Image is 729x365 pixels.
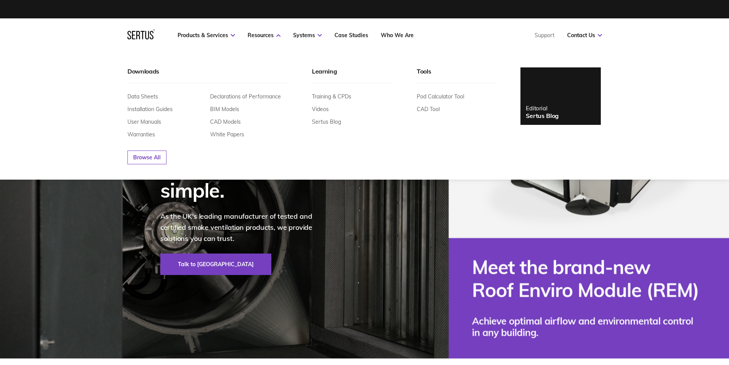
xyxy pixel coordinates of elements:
[567,32,602,39] a: Contact Us
[210,131,244,138] a: White Papers
[127,118,161,125] a: User Manuals
[535,32,554,39] a: Support
[210,93,281,100] a: Declarations of Performance
[312,118,341,125] a: Sertus Blog
[160,211,329,244] p: As the UK's leading manufacturer of tested and certified smoke ventilation products, we provide s...
[417,93,464,100] a: Pod Calculator Tool
[127,106,173,113] a: Installation Guides
[127,93,158,100] a: Data Sheets
[127,67,287,83] div: Downloads
[127,131,155,138] a: Warranties
[210,106,239,113] a: BIM Models
[526,112,559,119] div: Sertus Blog
[312,67,392,83] div: Learning
[417,106,440,113] a: CAD Tool
[312,93,351,100] a: Training & CPDs
[160,254,271,275] a: Talk to [GEOGRAPHIC_DATA]
[520,67,601,125] a: EditorialSertus Blog
[417,67,497,83] div: Tools
[127,151,166,164] a: Browse All
[334,32,368,39] a: Case Studies
[178,32,235,39] a: Products & Services
[526,105,559,112] div: Editorial
[312,106,329,113] a: Videos
[160,136,329,201] div: Smoke ventilation, made simple.
[210,118,241,125] a: CAD Models
[293,32,322,39] a: Systems
[248,32,281,39] a: Resources
[381,32,414,39] a: Who We Are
